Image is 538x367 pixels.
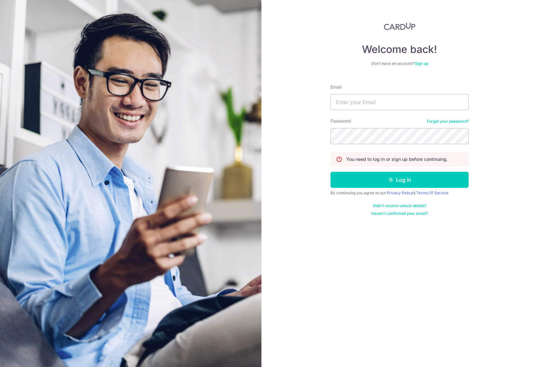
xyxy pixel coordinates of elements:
[427,119,469,124] a: Forgot your password?
[387,190,413,195] a: Privacy Policy
[346,156,448,162] p: You need to log in or sign up before continuing.
[416,190,448,195] a: Terms Of Service
[331,172,469,188] button: Log in
[331,118,351,124] label: Password
[331,61,469,66] div: Don’t have an account?
[331,190,469,196] div: By continuing you agree to our &
[331,43,469,56] h4: Welcome back!
[331,84,341,90] label: Email
[331,94,469,110] input: Enter your Email
[415,61,428,66] a: Sign up
[371,211,428,216] a: Haven't confirmed your email?
[384,22,415,30] img: CardUp Logo
[373,203,427,208] a: Didn't receive unlock details?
